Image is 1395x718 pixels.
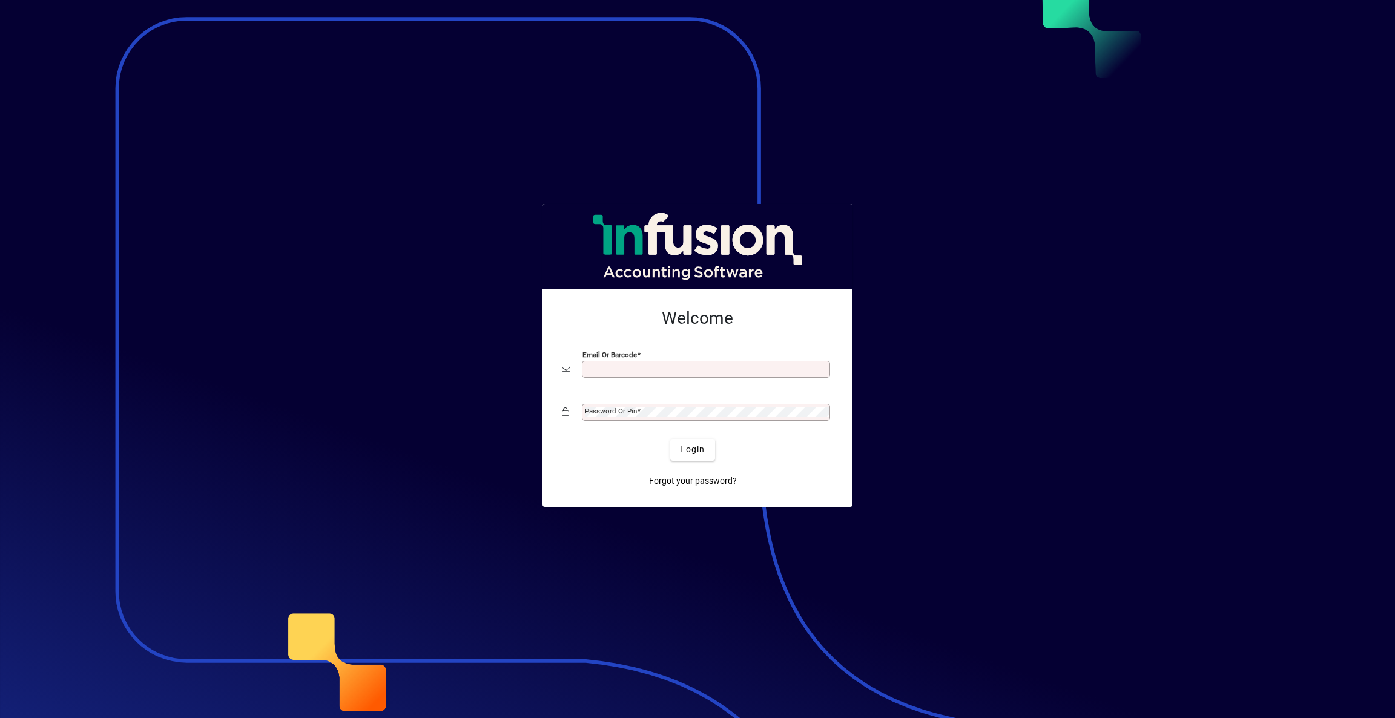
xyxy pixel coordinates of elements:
mat-label: Email or Barcode [582,350,637,358]
span: Login [680,443,705,456]
button: Login [670,439,714,461]
mat-label: Password or Pin [585,407,637,415]
span: Forgot your password? [649,475,737,487]
a: Forgot your password? [644,470,742,492]
h2: Welcome [562,308,833,329]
